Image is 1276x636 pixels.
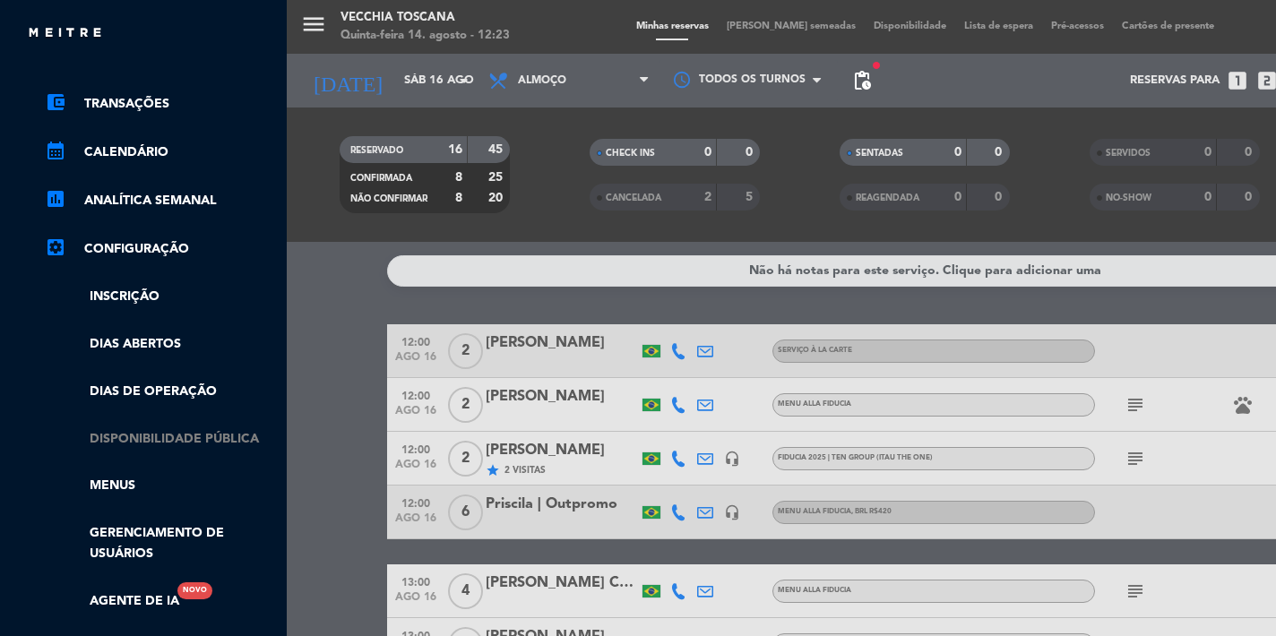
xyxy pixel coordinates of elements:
a: account_balance_walletTransações [45,93,278,115]
i: settings_applications [45,236,66,258]
span: fiber_manual_record [871,60,882,71]
a: Dias abertos [45,334,278,355]
a: Agente de IANovo [45,591,179,612]
a: Dias de Operação [45,382,278,402]
a: assessmentANALÍTICA SEMANAL [45,190,278,211]
a: Configuração [45,238,278,260]
span: pending_actions [851,70,873,91]
i: calendar_month [45,140,66,161]
i: assessment [45,188,66,210]
div: Novo [177,582,212,599]
a: calendar_monthCalendário [45,142,278,163]
a: Menus [45,476,278,496]
i: account_balance_wallet [45,91,66,113]
a: Gerenciamento de usuários [45,523,278,564]
img: MEITRE [27,27,103,40]
a: Disponibilidade pública [45,429,278,450]
a: Inscrição [45,287,278,307]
